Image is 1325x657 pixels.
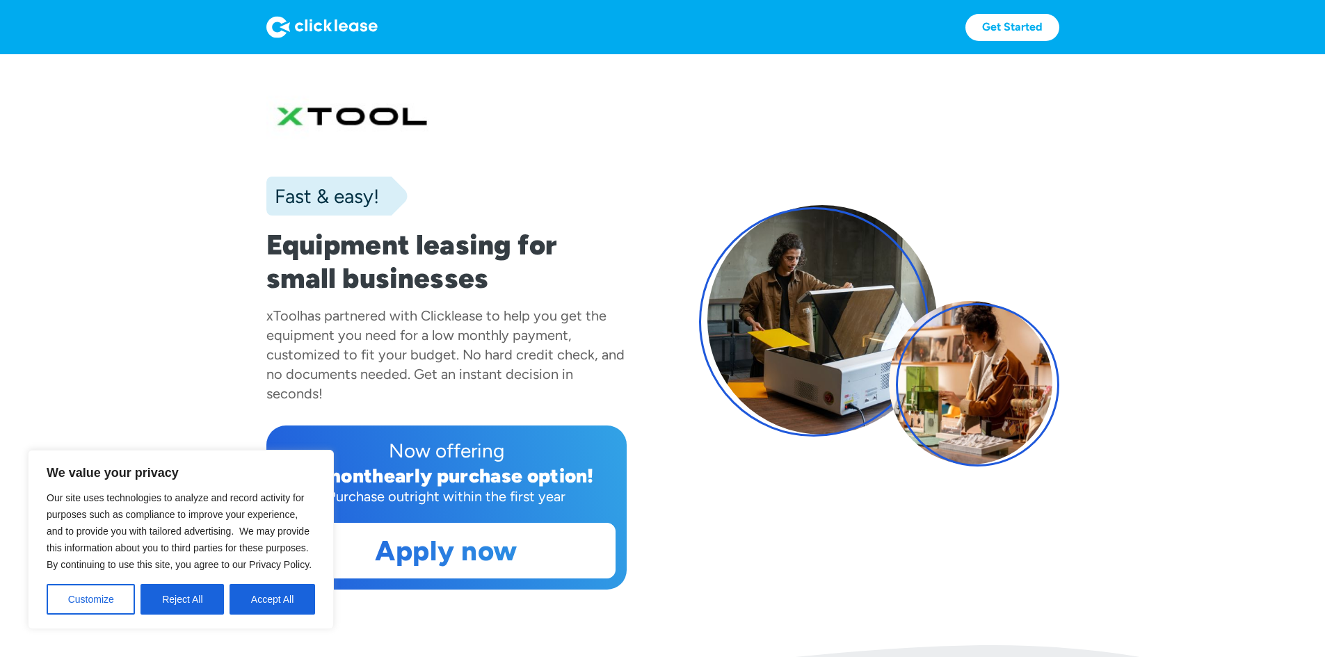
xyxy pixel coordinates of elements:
[140,584,224,615] button: Reject All
[278,437,616,464] div: Now offering
[230,584,315,615] button: Accept All
[278,524,615,578] a: Apply now
[384,464,594,487] div: early purchase option!
[266,228,627,295] h1: Equipment leasing for small businesses
[47,492,312,570] span: Our site uses technologies to analyze and record activity for purposes such as compliance to impr...
[278,487,616,506] div: Purchase outright within the first year
[266,16,378,38] img: Logo
[47,584,135,615] button: Customize
[965,14,1059,41] a: Get Started
[266,182,379,210] div: Fast & easy!
[266,307,625,402] div: has partnered with Clicklease to help you get the equipment you need for a low monthly payment, c...
[298,464,384,487] div: 12 month
[47,464,315,481] p: We value your privacy
[28,450,334,629] div: We value your privacy
[266,307,300,324] div: xTool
